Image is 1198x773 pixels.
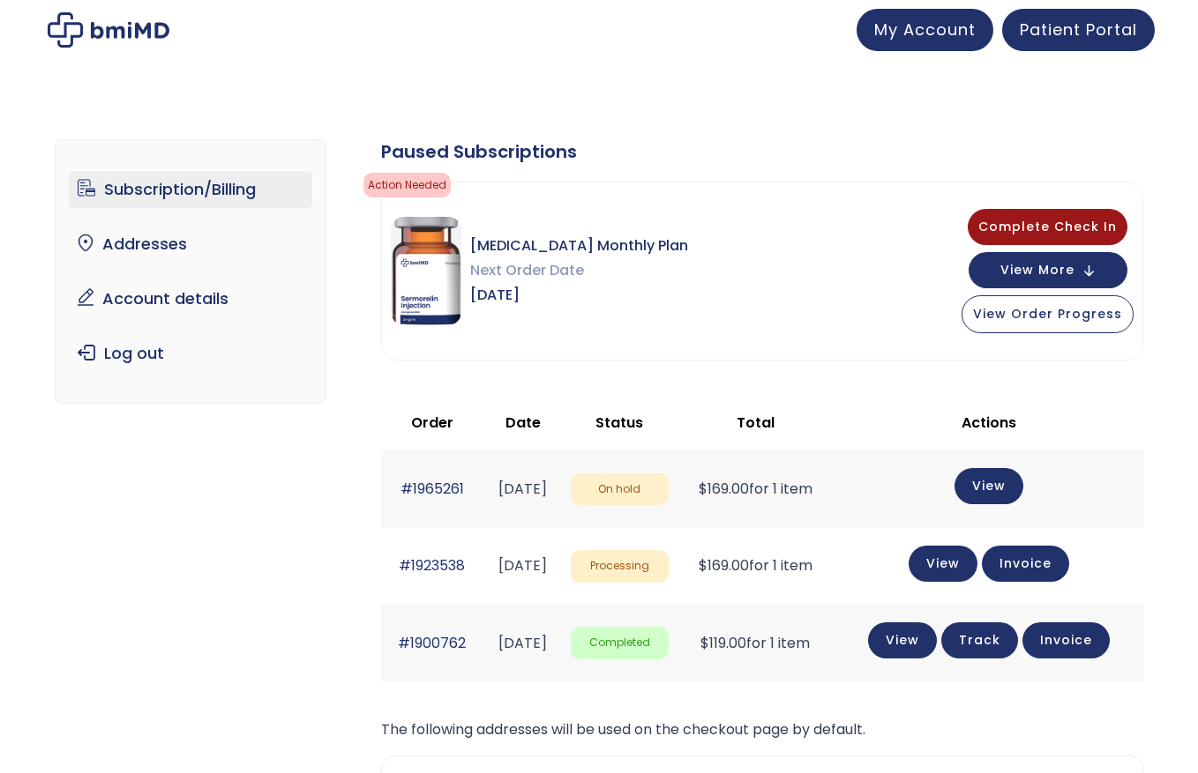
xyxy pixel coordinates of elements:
[69,280,313,317] a: Account details
[595,413,643,433] span: Status
[571,550,668,583] span: Processing
[399,555,465,576] a: #1923538
[968,209,1127,245] button: Complete Check In
[678,528,835,605] td: for 1 item
[1022,622,1110,658] a: Invoice
[470,258,688,283] span: Next Order Date
[381,139,1143,164] div: Paused Subscriptions
[978,218,1117,235] span: Complete Check In
[398,633,466,653] a: #1900762
[69,226,313,263] a: Addresses
[982,546,1069,582] a: Invoice
[498,479,547,499] time: [DATE]
[962,413,1016,433] span: Actions
[363,173,451,197] span: Action Needed
[699,555,708,576] span: $
[391,217,461,326] img: Sermorelin Monthly Plan
[699,479,749,499] span: 169.00
[470,234,688,258] span: [MEDICAL_DATA] Monthly Plan
[571,473,668,506] span: On hold
[498,633,547,653] time: [DATE]
[69,171,313,208] a: Subscription/Billing
[411,413,453,433] span: Order
[470,283,688,308] span: [DATE]
[699,555,749,576] span: 169.00
[1020,19,1137,41] span: Patient Portal
[737,413,775,433] span: Total
[55,139,327,404] nav: Account pages
[48,12,169,48] img: My account
[69,335,313,372] a: Log out
[678,450,835,527] td: for 1 item
[381,717,1143,742] p: The following addresses will be used on the checkout page by default.
[973,305,1122,323] span: View Order Progress
[941,622,1018,658] a: Track
[909,546,977,582] a: View
[401,479,464,499] a: #1965261
[498,555,547,576] time: [DATE]
[1002,9,1155,51] a: Patient Portal
[874,19,976,41] span: My Account
[857,9,993,51] a: My Account
[700,633,709,653] span: $
[699,479,708,499] span: $
[571,627,668,659] span: Completed
[868,622,937,658] a: View
[955,468,1023,504] a: View
[1000,264,1074,276] span: View More
[678,605,835,681] td: for 1 item
[962,295,1134,333] button: View Order Progress
[700,633,746,653] span: 119.00
[969,252,1127,288] button: View More
[505,413,541,433] span: Date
